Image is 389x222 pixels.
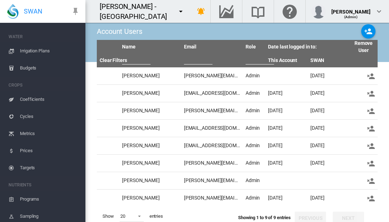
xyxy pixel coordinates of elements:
td: [DATE] [307,190,349,207]
tr: [PERSON_NAME] [EMAIL_ADDRESS][DOMAIN_NAME] Admin [DATE] [DATE] Remove user from this account [97,137,378,155]
div: [PERSON_NAME] - [GEOGRAPHIC_DATA] [100,1,173,21]
td: [PERSON_NAME][EMAIL_ADDRESS][DOMAIN_NAME] [181,190,243,207]
md-icon: icon-menu-down [177,7,185,16]
span: Showing 1 to 9 of 9 entries [238,215,291,221]
td: [DATE] [307,155,349,172]
td: Admin [243,67,265,84]
td: [DATE] [307,137,349,154]
img: SWAN-Landscape-Logo-Colour-drop.png [7,4,19,19]
md-icon: icon-bell-ring [197,7,205,16]
th: Remove User [349,40,378,54]
button: icon-bell-ring [194,4,208,19]
td: [PERSON_NAME] [119,120,181,137]
span: Prices [20,142,80,159]
button: Remove user from this account [355,192,387,205]
button: Remove user from this account [355,104,387,117]
tr: [PERSON_NAME] [PERSON_NAME][EMAIL_ADDRESS][PERSON_NAME][DOMAIN_NAME] Admin [DATE] [DATE] Remove u... [97,102,378,120]
td: [PERSON_NAME] [119,190,181,207]
md-icon: icon-account-remove [367,194,375,203]
tr: [PERSON_NAME] [EMAIL_ADDRESS][DOMAIN_NAME] Admin [DATE] [DATE] Remove user from this account [97,120,378,137]
a: Clear Filters [100,57,127,63]
span: (Admin) [344,15,358,19]
md-icon: icon-account-remove [367,159,375,168]
button: Remove user from this account [355,157,387,170]
a: Role [246,44,256,50]
md-icon: icon-chevron-down [375,7,383,16]
td: [PERSON_NAME] [119,155,181,172]
div: [PERSON_NAME] [331,5,370,12]
button: Add new user to this account [361,24,375,38]
td: Admin [243,172,265,189]
span: CROPS [9,79,80,91]
tr: [PERSON_NAME] [PERSON_NAME][EMAIL_ADDRESS][DOMAIN_NAME] Admin [DATE] [DATE] Remove user from this... [97,190,378,207]
span: Cycles [20,108,80,125]
md-icon: icon-pin [71,7,80,16]
button: Remove user from this account [355,87,387,100]
td: [DATE] [265,102,307,119]
td: Admin [243,102,265,119]
md-icon: icon-account-remove [367,72,375,81]
td: [PERSON_NAME] [119,137,181,154]
span: Irrigation Plans [20,42,80,60]
md-icon: icon-account-remove [367,107,375,115]
button: Remove user from this account [355,69,387,82]
td: Admin [243,120,265,137]
tr: [PERSON_NAME] [EMAIL_ADDRESS][DOMAIN_NAME] Admin [DATE] [DATE] Remove user from this account [97,85,378,102]
td: [PERSON_NAME][EMAIL_ADDRESS][PERSON_NAME][DOMAIN_NAME] [181,102,243,119]
td: [PERSON_NAME][EMAIL_ADDRESS][PERSON_NAME][DOMAIN_NAME] [181,155,243,172]
tr: [PERSON_NAME] [PERSON_NAME][EMAIL_ADDRESS][PERSON_NAME][DOMAIN_NAME] Admin [DATE] Remove user fro... [97,67,378,85]
span: SWAN [24,7,42,16]
md-icon: Go to the Data Hub [218,7,235,16]
td: [DATE] [265,190,307,207]
tr: [PERSON_NAME] [PERSON_NAME][EMAIL_ADDRESS][PERSON_NAME][DOMAIN_NAME] Admin Remove user from this ... [97,172,378,190]
td: [DATE] [265,155,307,172]
td: Admin [243,155,265,172]
md-icon: icon-account-remove [367,142,375,150]
td: [DATE] [307,85,349,102]
td: [DATE] [265,137,307,154]
td: [PERSON_NAME][EMAIL_ADDRESS][PERSON_NAME][DOMAIN_NAME] [181,67,243,84]
button: icon-menu-down [174,4,188,19]
td: [DATE] [307,102,349,119]
td: [PERSON_NAME][EMAIL_ADDRESS][PERSON_NAME][DOMAIN_NAME] [181,172,243,189]
a: Name [122,44,136,50]
td: [DATE] [307,120,349,137]
td: [EMAIL_ADDRESS][DOMAIN_NAME] [181,120,243,137]
button: Remove user from this account [355,174,387,187]
a: Email [184,44,197,50]
span: Programs [20,191,80,208]
md-icon: icon-account-remove [367,89,375,98]
tr: [PERSON_NAME] [PERSON_NAME][EMAIL_ADDRESS][PERSON_NAME][DOMAIN_NAME] Admin [DATE] [DATE] Remove u... [97,155,378,172]
td: Admin [243,137,265,154]
a: This Account [268,57,297,63]
md-icon: Search the knowledge base [249,7,267,16]
a: SWAN [310,57,325,63]
td: [EMAIL_ADDRESS][DOMAIN_NAME] [181,85,243,102]
md-icon: icon-account-remove [367,177,375,185]
span: NUTRIENTS [9,179,80,191]
img: profile.jpg [311,4,326,19]
div: Account Users [97,26,142,36]
td: [DATE] [307,67,349,84]
div: 20 [120,213,125,219]
button: Remove user from this account [355,139,387,152]
span: Metrics [20,125,80,142]
td: [DATE] [265,120,307,137]
td: [PERSON_NAME] [119,102,181,119]
span: Budgets [20,60,80,77]
td: Admin [243,190,265,207]
td: [EMAIL_ADDRESS][DOMAIN_NAME] [181,137,243,154]
md-icon: icon-account-plus [364,27,373,36]
button: Remove user from this account [355,122,387,135]
span: Coefficients [20,91,80,108]
td: [PERSON_NAME] [119,172,181,189]
td: [PERSON_NAME] [119,85,181,102]
td: [DATE] [265,85,307,102]
td: [PERSON_NAME] [119,67,181,84]
span: WATER [9,31,80,42]
td: Admin [243,85,265,102]
th: Date last logged in to: [265,40,349,54]
span: Targets [20,159,80,176]
md-icon: icon-account-remove [367,124,375,133]
md-icon: Click here for help [281,7,298,16]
